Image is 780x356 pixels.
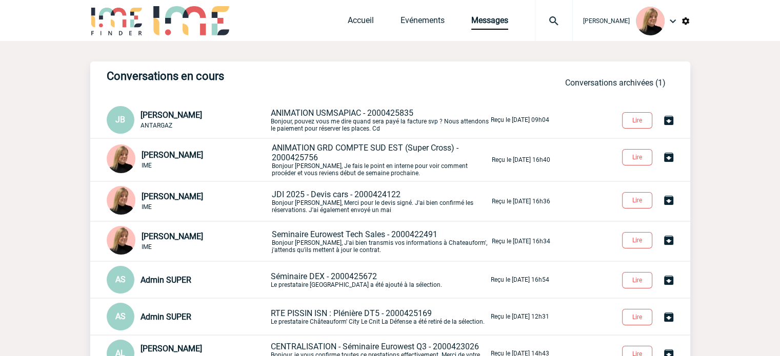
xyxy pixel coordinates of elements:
span: CENTRALISATION - Séminaire Eurowest Q3 - 2000423026 [271,342,479,351]
a: Lire [614,311,663,321]
span: ANIMATION GRD COMPTE SUD EST (Super Cross) - 2000425756 [272,143,458,162]
span: Admin SUPER [141,312,191,322]
h3: Conversations en cours [107,70,414,82]
span: JDI 2025 - Devis cars - 2000424122 [272,190,401,199]
span: Seminaire Eurowest Tech Sales - 2000422491 [272,229,437,239]
span: JB [115,115,125,124]
a: Accueil [348,15,374,30]
span: Admin SUPER [141,275,191,285]
img: Archiver la conversation [663,194,675,206]
img: Archiver la conversation [663,151,675,163]
a: Lire [614,235,663,244]
img: 131233-0.png [107,186,135,215]
p: Reçu le [DATE] 16h54 [491,276,549,283]
span: IME [142,203,152,211]
button: Lire [622,192,652,208]
span: [PERSON_NAME] [583,17,630,25]
a: AS Admin SUPER Séminaire DEX - 2000425672Le prestataire [GEOGRAPHIC_DATA] a été ajouté à la sélec... [107,274,549,284]
img: Archiver la conversation [663,274,675,286]
div: Conversation privée : Client - Agence [107,186,270,217]
img: Archiver la conversation [663,234,675,246]
p: Reçu le [DATE] 16h36 [492,198,550,205]
p: Reçu le [DATE] 16h34 [492,238,550,245]
img: IME-Finder [90,6,144,35]
div: Conversation privée : Client - Agence [107,266,269,294]
p: Reçu le [DATE] 09h04 [491,116,549,123]
a: Lire [614,275,663,284]
img: 131233-0.png [107,226,135,255]
span: [PERSON_NAME] [142,232,203,241]
p: Le prestataire [GEOGRAPHIC_DATA] a été ajouté à la sélection. [271,271,489,288]
a: Conversations archivées (1) [565,78,666,88]
img: 131233-0.png [636,7,665,35]
span: ANTARGAZ [141,122,172,129]
p: Bonjour, pouvez vous me dire quand sera payé la facture svp ? Nous attendons le paiement pour rés... [271,108,489,132]
button: Lire [622,149,652,165]
span: ANIMATION USMSAPIAC - 2000425835 [271,108,413,118]
span: [PERSON_NAME] [141,110,202,120]
p: Bonjour [PERSON_NAME], J'ai bien transmis vos informations à Chateauform', j'attends qu'ils mette... [272,229,490,254]
button: Lire [622,232,652,248]
a: Lire [614,152,663,161]
div: Conversation privée : Client - Agence [107,303,269,330]
img: Archiver la conversation [663,311,675,323]
span: AS [115,275,126,284]
button: Lire [622,272,652,288]
span: IME [142,243,152,250]
div: Conversation privée : Client - Agence [107,226,270,257]
button: Lire [622,309,652,325]
p: Bonjour [PERSON_NAME], Je fais le point en interne pour voir comment procéder et vous reviens déb... [272,143,490,177]
span: [PERSON_NAME] [142,192,203,201]
button: Lire [622,112,652,129]
span: IME [142,162,152,169]
div: Conversation privée : Client - Agence [107,144,270,175]
span: [PERSON_NAME] [142,150,203,160]
a: AS Admin SUPER RTE PISSIN ISN : Plénière DT5 - 2000425169Le prestataire Châteauform' City Le Cnit... [107,311,549,321]
img: 131233-0.png [107,144,135,173]
a: [PERSON_NAME] IME Seminaire Eurowest Tech Sales - 2000422491Bonjour [PERSON_NAME], J'ai bien tran... [107,236,550,245]
p: Reçu le [DATE] 12h31 [491,313,549,320]
div: Conversation privée : Client - Agence [107,106,269,134]
a: Messages [471,15,508,30]
p: Reçu le [DATE] 16h40 [492,156,550,163]
a: JB [PERSON_NAME] ANTARGAZ ANIMATION USMSAPIAC - 2000425835Bonjour, pouvez vous me dire quand sera... [107,114,549,124]
p: Bonjour [PERSON_NAME], Merci pour le devis signé. J'ai bien confirmé les réservations. J'ai égale... [272,190,490,214]
a: [PERSON_NAME] IME JDI 2025 - Devis cars - 2000424122Bonjour [PERSON_NAME], Merci pour le devis si... [107,196,550,205]
a: Lire [614,115,663,124]
img: Archiver la conversation [663,114,675,127]
span: Séminaire DEX - 2000425672 [271,271,377,281]
span: RTE PISSIN ISN : Plénière DT5 - 2000425169 [271,308,432,318]
p: Le prestataire Châteauform' City Le Cnit La Défense a été retiré de la sélection. [271,308,489,325]
a: [PERSON_NAME] IME ANIMATION GRD COMPTE SUD EST (Super Cross) - 2000425756Bonjour [PERSON_NAME], J... [107,154,550,164]
a: Lire [614,195,663,204]
span: AS [115,311,126,321]
span: [PERSON_NAME] [141,344,202,353]
a: Evénements [401,15,445,30]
